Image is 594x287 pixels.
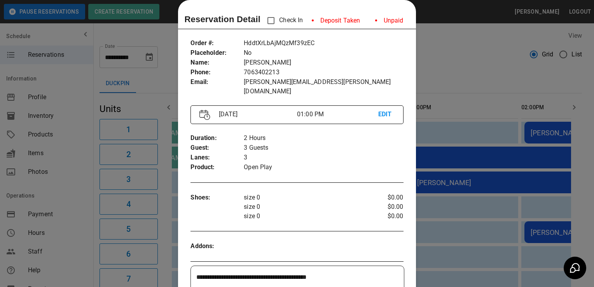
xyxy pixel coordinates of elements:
p: Addons : [190,241,244,251]
p: Email : [190,77,244,87]
p: Check In [263,12,303,29]
p: 7063402213 [244,68,403,77]
p: Product : [190,163,244,172]
p: EDIT [378,110,395,119]
p: Order # : [190,38,244,48]
p: Guest : [190,143,244,153]
p: size 0 [244,193,368,202]
p: Duration : [190,133,244,143]
p: Phone : [190,68,244,77]
p: No [244,48,403,58]
p: [PERSON_NAME][EMAIL_ADDRESS][PERSON_NAME][DOMAIN_NAME] [244,77,403,96]
p: Open Play [244,163,403,172]
p: size 0 [244,202,368,212]
p: [PERSON_NAME] [244,58,403,68]
p: 01:00 PM [297,110,378,119]
p: HddtXrLbAjMQzMf39zEC [244,38,403,48]
img: Vector [199,110,210,120]
li: Unpaid [369,13,410,28]
p: 2 Hours [244,133,403,143]
p: Placeholder : [190,48,244,58]
p: Reservation Detail [184,13,260,26]
p: $0.00 [368,193,403,202]
p: $0.00 [368,202,403,212]
p: [DATE] [216,110,297,119]
p: size 0 [244,212,368,221]
p: Lanes : [190,153,244,163]
p: Shoes : [190,193,244,203]
li: Deposit Taken [306,13,367,28]
p: 3 Guests [244,143,403,153]
p: 3 [244,153,403,163]
p: $0.00 [368,212,403,221]
p: Name : [190,58,244,68]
